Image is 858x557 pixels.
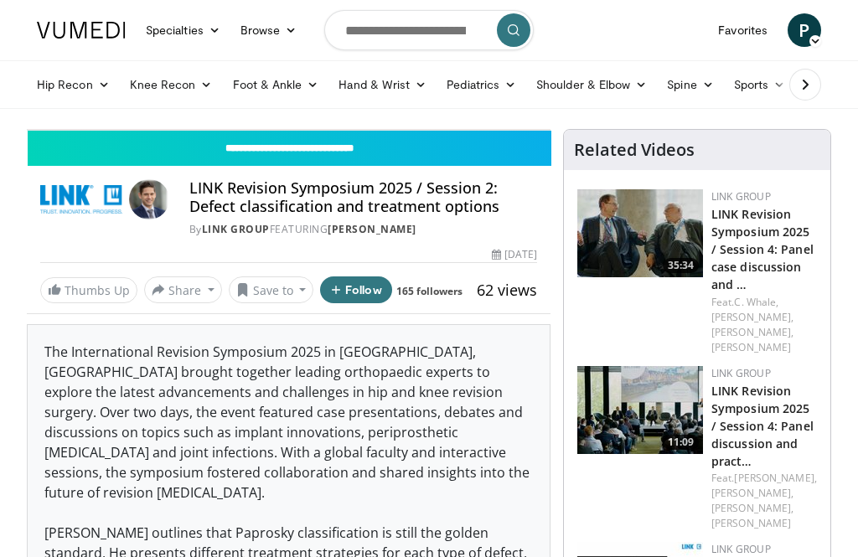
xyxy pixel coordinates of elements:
a: LINK Revision Symposium 2025 / Session 4: Panel discussion and pract… [711,383,814,469]
div: Feat. [711,295,817,355]
a: [PERSON_NAME], [711,310,793,324]
a: 11:09 [577,366,703,454]
h4: Related Videos [574,140,695,160]
a: LINK Group [711,542,771,556]
img: 3128cf5b-6dc8-4dae-abb7-16a45176600d.150x105_q85_crop-smart_upscale.jpg [577,366,703,454]
span: 35:34 [663,258,699,273]
button: Share [144,276,222,303]
span: 62 views [477,280,537,300]
img: VuMedi Logo [37,22,126,39]
a: 35:34 [577,189,703,277]
a: Hand & Wrist [328,68,437,101]
a: [PERSON_NAME] [328,222,416,236]
a: 165 followers [396,284,463,298]
a: Browse [230,13,308,47]
div: By FEATURING [189,222,537,237]
div: [DATE] [492,247,537,262]
a: C. Whale, [734,295,778,309]
a: Thumbs Up [40,277,137,303]
input: Search topics, interventions [324,10,534,50]
span: 11:09 [663,435,699,450]
a: [PERSON_NAME], [711,486,793,500]
button: Follow [320,276,392,303]
a: Foot & Ankle [223,68,329,101]
a: [PERSON_NAME], [711,501,793,515]
img: Avatar [129,179,169,219]
a: [PERSON_NAME] [711,340,791,354]
a: Pediatrics [437,68,526,101]
a: LINK Group [711,189,771,204]
img: LINK Group [40,179,122,219]
a: P [788,13,821,47]
a: [PERSON_NAME], [711,325,793,339]
a: LINK Group [711,366,771,380]
h4: LINK Revision Symposium 2025 / Session 2: Defect classification and treatment options [189,179,537,215]
a: LINK Revision Symposium 2025 / Session 4: Panel case discussion and … [711,206,814,292]
button: Save to [229,276,314,303]
a: [PERSON_NAME] [711,516,791,530]
a: LINK Group [202,222,270,236]
img: f763ad4d-af6c-432c-8f2b-c2daf47df9ae.150x105_q85_crop-smart_upscale.jpg [577,189,703,277]
a: Shoulder & Elbow [526,68,657,101]
a: Specialties [136,13,230,47]
a: Spine [657,68,723,101]
a: Hip Recon [27,68,120,101]
a: [PERSON_NAME], [734,471,816,485]
a: Knee Recon [120,68,223,101]
a: Favorites [708,13,778,47]
a: Sports [724,68,796,101]
div: Feat. [711,471,817,531]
